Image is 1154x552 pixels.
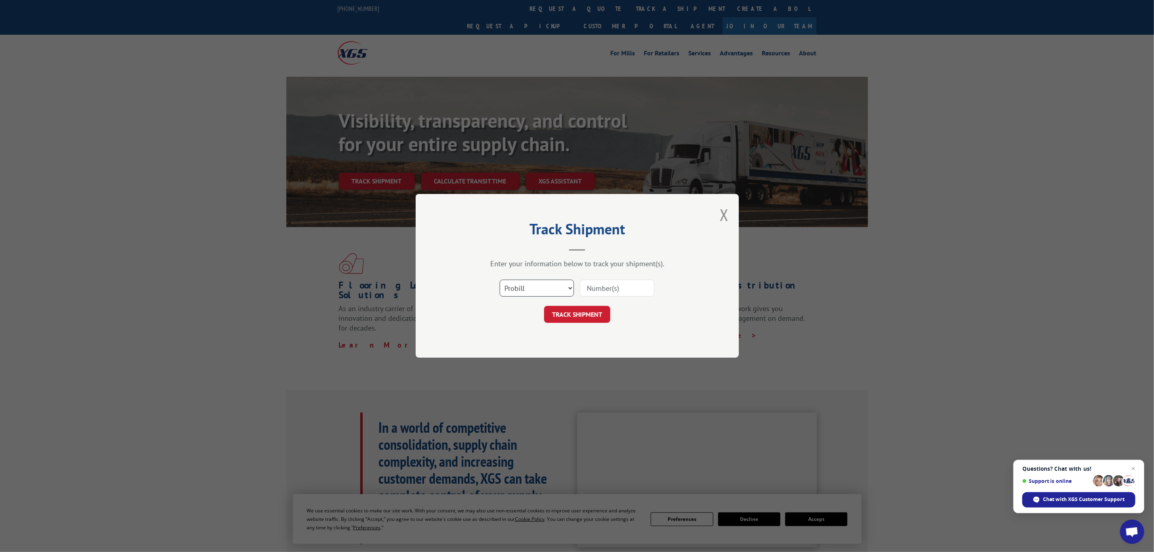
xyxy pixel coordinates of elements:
button: Close modal [720,204,729,225]
span: Questions? Chat with us! [1022,466,1135,472]
button: TRACK SHIPMENT [544,306,610,323]
span: Chat with XGS Customer Support [1043,496,1125,503]
span: Support is online [1022,478,1090,484]
span: Chat with XGS Customer Support [1022,492,1135,508]
h2: Track Shipment [456,223,698,239]
div: Enter your information below to track your shipment(s). [456,259,698,269]
input: Number(s) [580,280,654,297]
a: Open chat [1120,520,1144,544]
